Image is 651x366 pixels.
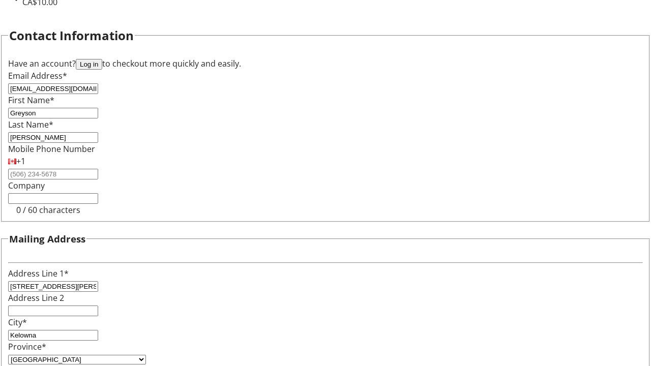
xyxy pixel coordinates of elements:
[9,26,134,45] h2: Contact Information
[8,169,98,179] input: (506) 234-5678
[76,59,102,70] button: Log in
[8,292,64,303] label: Address Line 2
[16,204,80,216] tr-character-limit: 0 / 60 characters
[8,119,53,130] label: Last Name*
[8,341,46,352] label: Province*
[8,180,45,191] label: Company
[8,330,98,341] input: City
[8,70,67,81] label: Email Address*
[8,268,69,279] label: Address Line 1*
[8,143,95,155] label: Mobile Phone Number
[8,317,27,328] label: City*
[9,232,85,246] h3: Mailing Address
[8,95,54,106] label: First Name*
[8,281,98,292] input: Address
[8,57,643,70] div: Have an account? to checkout more quickly and easily.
